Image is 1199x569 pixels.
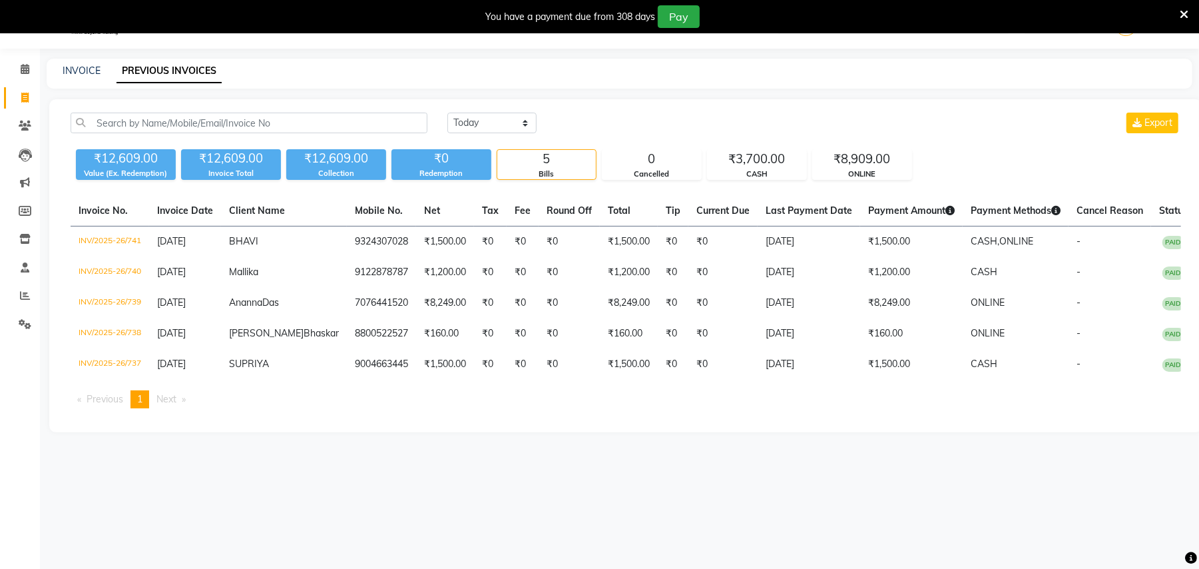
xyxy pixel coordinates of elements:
td: ₹0 [688,257,758,288]
span: BHAVI [229,235,258,247]
span: Payment Methods [971,205,1061,217]
div: You have a payment due from 308 days [485,10,655,24]
td: ₹8,249.00 [600,288,658,318]
span: Das [262,296,279,308]
td: INV/2025-26/737 [71,349,149,380]
span: - [1077,235,1080,247]
span: Previous [87,393,123,405]
span: Cancel Reason [1077,205,1143,217]
td: ₹8,249.00 [860,288,963,318]
input: Search by Name/Mobile/Email/Invoice No [71,113,427,133]
td: 8800522527 [347,318,416,349]
span: Total [608,205,630,217]
td: ₹8,249.00 [416,288,474,318]
div: Bills [497,169,596,180]
span: PAID [1162,267,1185,280]
td: ₹1,500.00 [600,227,658,258]
span: [DATE] [157,296,186,308]
td: ₹1,500.00 [860,349,963,380]
span: Tip [666,205,680,217]
td: [DATE] [758,227,860,258]
span: Export [1144,117,1172,129]
div: ONLINE [813,169,911,180]
span: ONLINE [971,296,1005,308]
div: ₹0 [391,149,491,168]
span: Invoice Date [157,205,213,217]
span: CASH [971,358,997,370]
span: ONLINE [971,327,1005,339]
td: ₹0 [474,227,507,258]
div: Redemption [391,168,491,179]
td: ₹0 [474,288,507,318]
td: ₹0 [539,349,600,380]
span: Status [1159,205,1188,217]
span: [DATE] [157,235,186,247]
span: - [1077,358,1080,370]
td: 9122878787 [347,257,416,288]
span: 1 [137,393,142,405]
span: [DATE] [157,266,186,278]
div: ₹3,700.00 [708,150,806,169]
td: [DATE] [758,257,860,288]
span: Current Due [696,205,750,217]
a: INVOICE [63,65,101,77]
td: INV/2025-26/741 [71,227,149,258]
span: Round Off [547,205,592,217]
td: ₹0 [688,318,758,349]
button: Export [1126,113,1178,133]
td: 7076441520 [347,288,416,318]
span: Ananna [229,296,262,308]
span: Client Name [229,205,285,217]
a: PREVIOUS INVOICES [117,59,222,83]
td: ₹0 [658,257,688,288]
span: Mallika [229,266,258,278]
span: SUPRIYA [229,358,269,370]
td: ₹0 [474,257,507,288]
td: 9004663445 [347,349,416,380]
span: Net [424,205,440,217]
td: ₹0 [539,227,600,258]
td: ₹0 [474,349,507,380]
div: ₹12,609.00 [181,149,281,168]
div: Cancelled [602,169,701,180]
td: ₹1,500.00 [416,227,474,258]
span: - [1077,327,1080,339]
div: ₹12,609.00 [76,149,176,168]
div: Value (Ex. Redemption) [76,168,176,179]
span: Last Payment Date [766,205,852,217]
td: ₹0 [658,227,688,258]
div: Invoice Total [181,168,281,179]
td: ₹1,500.00 [600,349,658,380]
span: Invoice No. [79,205,128,217]
td: ₹0 [688,288,758,318]
td: ₹0 [507,318,539,349]
td: ₹160.00 [860,318,963,349]
td: INV/2025-26/738 [71,318,149,349]
span: Next [156,393,176,405]
td: ₹0 [539,257,600,288]
div: ₹12,609.00 [286,149,386,168]
span: [PERSON_NAME] [229,327,304,339]
span: [DATE] [157,358,186,370]
td: [DATE] [758,349,860,380]
td: ₹0 [507,257,539,288]
td: ₹0 [507,349,539,380]
td: ₹1,200.00 [860,257,963,288]
td: [DATE] [758,318,860,349]
span: [DATE] [157,327,186,339]
td: ₹0 [507,227,539,258]
span: PAID [1162,236,1185,249]
span: Fee [515,205,531,217]
span: - [1077,266,1080,278]
td: [DATE] [758,288,860,318]
div: Collection [286,168,386,179]
div: 0 [602,150,701,169]
td: ₹1,200.00 [600,257,658,288]
td: ₹0 [539,288,600,318]
span: Tax [482,205,499,217]
span: CASH [971,266,997,278]
td: ₹0 [658,318,688,349]
td: ₹0 [658,349,688,380]
span: ONLINE [999,235,1033,247]
td: ₹0 [688,349,758,380]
